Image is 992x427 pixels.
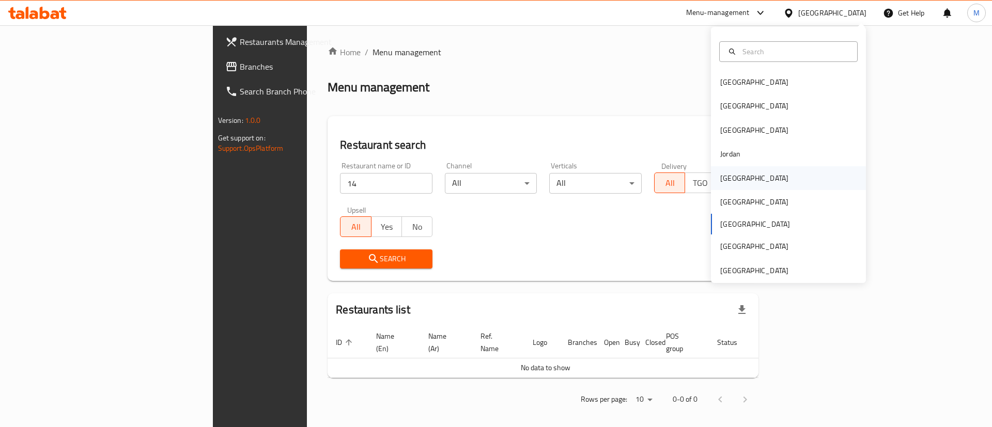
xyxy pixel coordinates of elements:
span: Restaurants Management [240,36,370,48]
button: Yes [371,216,402,237]
button: Search [340,249,432,268]
span: TGO [689,176,711,191]
a: Restaurants Management [217,29,379,54]
span: No [406,219,428,234]
th: Busy [616,327,637,358]
span: POS group [666,330,696,355]
th: Closed [637,327,658,358]
div: Export file [730,297,754,322]
label: Upsell [347,206,366,213]
div: All [445,173,537,194]
div: Jordan [720,148,740,160]
button: All [654,172,685,193]
h2: Menu management [328,79,429,96]
button: TGO [685,172,716,193]
div: [GEOGRAPHIC_DATA] [720,172,788,184]
th: Branches [560,327,596,358]
span: Ref. Name [481,330,512,355]
span: Version: [218,114,243,127]
span: All [659,176,681,191]
span: Name (En) [376,330,408,355]
input: Search [738,46,851,57]
button: All [340,216,371,237]
th: Open [596,327,616,358]
button: No [401,216,432,237]
input: Search for restaurant name or ID.. [340,173,432,194]
div: [GEOGRAPHIC_DATA] [720,76,788,88]
p: 0-0 of 0 [673,393,698,406]
label: Delivery [661,162,687,169]
div: All [549,173,642,194]
div: [GEOGRAPHIC_DATA] [720,241,788,252]
div: [GEOGRAPHIC_DATA] [720,100,788,112]
div: [GEOGRAPHIC_DATA] [720,265,788,276]
span: M [973,7,980,19]
span: Menu management [373,46,441,58]
div: Menu-management [686,7,750,19]
span: Status [717,336,751,349]
span: Get support on: [218,131,266,145]
span: Branches [240,60,370,73]
table: enhanced table [328,327,799,378]
h2: Restaurants list [336,302,410,318]
nav: breadcrumb [328,46,758,58]
span: 1.0.0 [245,114,261,127]
span: All [345,219,367,234]
span: Search Branch Phone [240,85,370,98]
span: No data to show [521,361,570,374]
div: [GEOGRAPHIC_DATA] [798,7,866,19]
p: Rows per page: [581,393,627,406]
div: Rows per page: [631,392,656,407]
th: Logo [524,327,560,358]
div: [GEOGRAPHIC_DATA] [720,196,788,208]
span: ID [336,336,355,349]
span: Yes [376,219,398,234]
a: Support.OpsPlatform [218,141,284,155]
div: [GEOGRAPHIC_DATA] [720,124,788,136]
a: Search Branch Phone [217,79,379,104]
span: Search [348,252,424,265]
span: Name (Ar) [428,330,460,355]
a: Branches [217,54,379,79]
h2: Restaurant search [340,137,746,153]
